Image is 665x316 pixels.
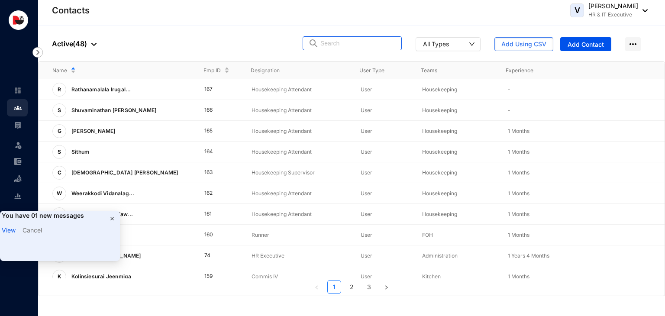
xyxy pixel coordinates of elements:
p: Contacts [52,4,90,16]
p: Housekeeping Attendant [252,210,347,219]
a: Cancel [23,226,42,234]
span: V [575,6,580,14]
span: Emp ID [203,66,221,75]
span: G [58,129,61,134]
p: Housekeeping Attendant [252,106,347,115]
span: S [58,108,61,113]
span: W [57,191,62,196]
img: more-horizontal.eedb2faff8778e1aceccc67cc90ae3cb.svg [625,37,641,51]
p: Housekeeping Attendant [252,148,347,156]
li: 2 [345,280,358,294]
input: Search [320,37,396,50]
p: Shuvaminathan [PERSON_NAME] [66,103,160,117]
span: User [361,169,372,176]
span: User [361,86,372,93]
img: dropdown-black.8e83cc76930a90b1a4fdb6d089b7bf3a.svg [638,9,648,12]
p: Housekeeping [422,189,494,198]
td: 166 [190,100,238,121]
li: Next Page [379,280,393,294]
p: Sithum [66,145,93,159]
td: 160 [190,225,238,245]
span: 1 Months [508,190,529,197]
td: 164 [190,142,238,162]
button: left [310,280,324,294]
li: Payroll [7,116,28,134]
img: payroll-unselected.b590312f920e76f0c668.svg [14,121,22,129]
span: 1 Months [508,273,529,280]
span: Add Contact [568,40,604,49]
button: Add Using CSV [494,37,553,51]
img: loan-unselected.d74d20a04637f2d15ab5.svg [14,175,22,183]
span: 1 Months [508,169,529,176]
span: Weerakkodi Vidanalag... [71,190,135,197]
p: [DEMOGRAPHIC_DATA] [PERSON_NAME] [66,166,181,180]
th: Designation [237,62,345,79]
span: Rathanamalala Irugal... [71,86,131,93]
p: Housekeeping [422,168,494,177]
span: 1 Months [508,232,529,238]
span: User [361,190,372,197]
span: User [361,252,372,259]
img: dropdown-black.8e83cc76930a90b1a4fdb6d089b7bf3a.svg [91,43,97,46]
span: down [469,41,475,47]
span: User [361,107,372,113]
p: [PERSON_NAME] [66,124,119,138]
span: C [58,170,61,175]
span: Add Using CSV [501,40,546,48]
img: nav-icon-right.af6afadce00d159da59955279c43614e.svg [32,47,43,58]
a: 1 [328,281,341,293]
p: Housekeeping [422,106,494,115]
p: Housekeeping [422,127,494,135]
p: [PERSON_NAME] [588,2,638,10]
img: expense-unselected.2edcf0507c847f3e9e96.svg [14,158,22,165]
p: Housekeeping [422,85,494,94]
p: Active ( 48 ) [52,39,97,49]
span: K [58,274,61,279]
span: User [361,128,372,134]
li: Home [7,82,28,99]
span: Name [52,66,67,75]
td: 165 [190,121,238,142]
button: All Types [416,37,481,51]
th: User Type [345,62,407,79]
span: User [361,273,372,280]
img: leave-unselected.2934df6273408c3f84d9.svg [14,141,23,149]
img: cancel.c1f879f505f5c9195806b3b96d784b9f.svg [109,215,116,222]
span: 1 Months [508,148,529,155]
img: home-unselected.a29eae3204392db15eaf.svg [14,87,22,94]
p: HR & IT Executive [588,10,638,19]
a: View [2,226,16,234]
div: All Types [423,39,449,48]
img: search.8ce656024d3affaeffe32e5b30621cb7.svg [308,39,319,48]
span: right [384,285,389,290]
p: Commis IV [252,272,347,281]
p: HR Executive [252,252,347,260]
td: 161 [190,204,238,225]
p: You have 01 new messages [2,211,120,220]
img: people.b0bd17028ad2877b116a.svg [14,104,22,112]
span: - [508,86,510,93]
li: 1 [327,280,341,294]
li: Previous Page [310,280,324,294]
button: Add Contact [560,37,611,51]
p: Housekeeping Attendant [252,189,347,198]
a: 3 [362,281,375,293]
p: Housekeeping Attendant [252,85,347,94]
img: report-unselected.e6a6b4230fc7da01f883.svg [14,192,22,200]
p: Housekeeping [422,210,494,219]
img: logo [9,10,28,30]
li: Reports [7,187,28,205]
th: Emp ID [190,62,237,79]
th: Teams [407,62,492,79]
p: Runner [252,231,347,239]
li: Loan [7,170,28,187]
td: 162 [190,183,238,204]
span: - [508,107,510,113]
a: 2 [345,281,358,293]
span: S [58,149,61,155]
span: 1 Years 4 Months [508,252,549,259]
span: User [361,232,372,238]
span: User [361,148,372,155]
span: 1 Months [508,128,529,134]
td: 159 [190,266,238,287]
